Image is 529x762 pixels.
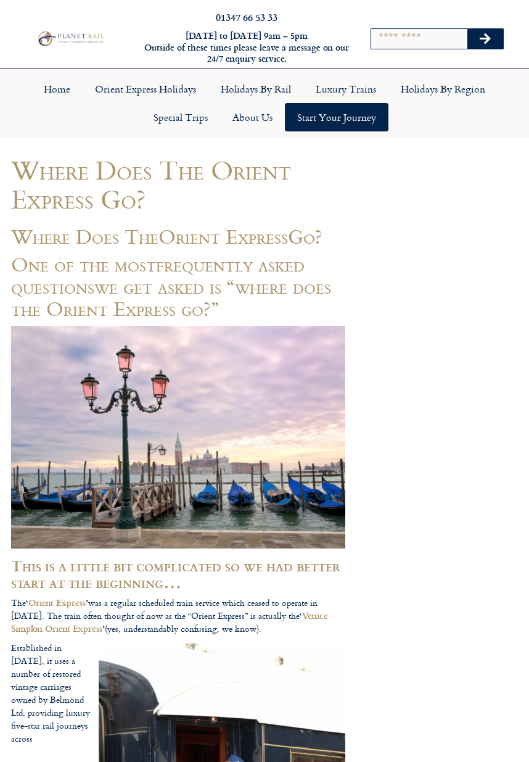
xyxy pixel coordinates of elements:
[11,155,345,214] h1: Where Does The Orient Express Go?
[35,30,106,47] img: Planet Rail Train Holidays Logo
[11,557,345,590] h2: This is a little bit complicated so we had better start at the beginning…
[11,609,328,635] strong: ‘ ’
[220,103,285,131] a: About Us
[31,75,83,103] a: Home
[141,103,220,131] a: Special Trips
[11,596,345,635] p: The was a regular scheduled train service which ceased to operate in [DATE]. The train often thou...
[285,103,388,131] a: Start your Journey
[28,596,86,609] a: Orient Express
[144,30,350,65] h6: [DATE] to [DATE] 9am – 5pm Outside of these times please leave a message on our 24/7 enquiry serv...
[388,75,498,103] a: Holidays by Region
[216,10,277,24] a: 01347 66 53 33
[467,29,503,49] button: Search
[11,225,345,247] h1: Where Does The Go?
[158,221,288,251] a: Orient Express
[208,75,303,103] a: Holidays by Rail
[26,596,88,609] strong: ‘ ’
[6,75,523,131] nav: Menu
[83,75,208,103] a: Orient Express Holidays
[11,326,345,549] img: Where Does The Orient Express Go - Venice
[11,609,328,635] a: Venice Simplon Orient Express
[11,253,345,320] h1: One of the most we get asked is “where does the Orient Express go?”
[303,75,388,103] a: Luxury Trains
[11,249,305,301] a: frequently asked questions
